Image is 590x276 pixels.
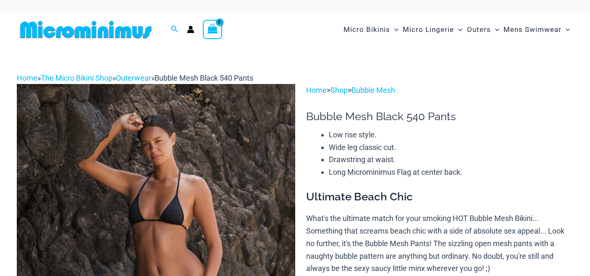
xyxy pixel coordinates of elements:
a: Account icon link [187,26,194,33]
span: Bubble Mesh Black 540 Pants [155,74,253,82]
h1: Bubble Mesh Black 540 Pants [306,110,573,123]
li: Low rise style. [329,129,573,141]
span: Mens Swimwear [503,19,561,40]
a: Micro BikinisMenu ToggleMenu Toggle [341,17,401,42]
a: Search icon link [171,24,178,35]
span: Outers [467,19,491,40]
a: Micro LingerieMenu ToggleMenu Toggle [401,17,464,42]
nav: Site Navigation [340,16,573,44]
a: OutersMenu ToggleMenu Toggle [465,17,501,42]
img: MM SHOP LOGO FLAT [17,20,155,39]
a: View Shopping Cart, empty [203,20,222,39]
span: Menu Toggle [561,19,570,40]
span: Menu Toggle [454,19,462,40]
li: Wide leg classic cut. [329,141,573,154]
a: Outerwear [116,74,151,82]
span: Micro Bikinis [344,19,390,40]
h3: Ultimate Beach Chic [306,190,573,204]
span: Menu Toggle [491,19,499,40]
p: What's the ultimate match for your smoking HOT Bubble Mesh Bikini... Something that screams beach... [306,212,573,275]
span: Menu Toggle [390,19,399,40]
a: Mens SwimwearMenu ToggleMenu Toggle [501,17,572,42]
a: The Micro Bikini Shop [41,74,113,82]
p: > > [306,84,573,97]
a: Home [306,86,327,95]
span: » » » [17,74,253,82]
li: Long Microminimus Flag at center back. [329,166,573,179]
a: Bubble Mesh [351,86,395,95]
a: Home [17,74,37,82]
span: Micro Lingerie [403,19,454,40]
a: Shop [330,86,348,95]
li: Drawstring at waist. [329,153,573,166]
